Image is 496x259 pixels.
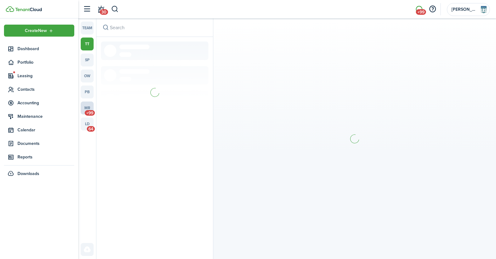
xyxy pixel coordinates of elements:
span: Dashboard [17,46,74,52]
a: Reports [4,151,74,163]
span: Lickliter Realty Services LLC [451,7,476,12]
img: TenantCloud [6,6,14,12]
a: Notifications [95,2,107,17]
span: Create New [25,29,47,33]
button: Open sidebar [81,3,93,15]
a: tt [81,38,94,50]
span: Maintenance [17,113,74,120]
span: Downloads [17,170,39,177]
span: 64 [87,126,95,132]
a: ow [81,70,94,82]
img: Loading [149,87,160,98]
span: Calendar [17,127,74,133]
span: Contacts [17,86,74,93]
span: Leasing [17,73,74,79]
a: mr [81,102,94,114]
a: ld [81,118,94,130]
img: Lickliter Realty Services LLC [479,5,488,14]
span: +99 [85,110,95,116]
button: Search [111,4,119,14]
a: pb [81,86,94,98]
span: 30 [100,9,108,15]
button: Open menu [4,25,74,37]
button: Open resource center [427,4,438,14]
img: Loading [349,133,360,144]
input: search [96,18,213,37]
span: Portfolio [17,59,74,66]
a: sp [81,54,94,66]
span: Accounting [17,100,74,106]
span: Documents [17,140,74,147]
button: Search [101,23,110,32]
img: TenantCloud [15,8,42,11]
a: team [81,22,94,34]
span: Reports [17,154,74,160]
a: Dashboard [4,43,74,55]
